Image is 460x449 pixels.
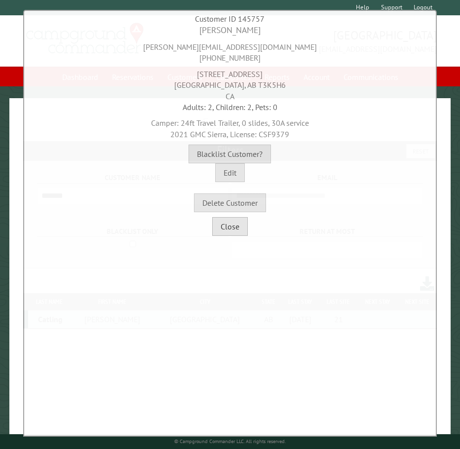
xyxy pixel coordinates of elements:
div: [PERSON_NAME] [27,24,434,37]
button: Edit [215,163,245,182]
div: [PERSON_NAME][EMAIL_ADDRESS][DOMAIN_NAME] [PHONE_NUMBER] [27,37,434,64]
button: Blacklist Customer? [189,145,271,163]
div: [STREET_ADDRESS] [GEOGRAPHIC_DATA], AB T3K5H6 CA [27,64,434,102]
span: 2021 GMC Sierra, License: CSF9379 [170,129,289,139]
div: Adults: 2, Children: 2, Pets: 0 [27,102,434,112]
small: © Campground Commander LLC. All rights reserved. [174,438,286,445]
div: Camper: 24ft Travel Trailer, 0 slides, 30A service [27,112,434,140]
button: Close [212,217,248,236]
button: Delete Customer [194,193,266,212]
div: Customer ID 145757 [27,13,434,24]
